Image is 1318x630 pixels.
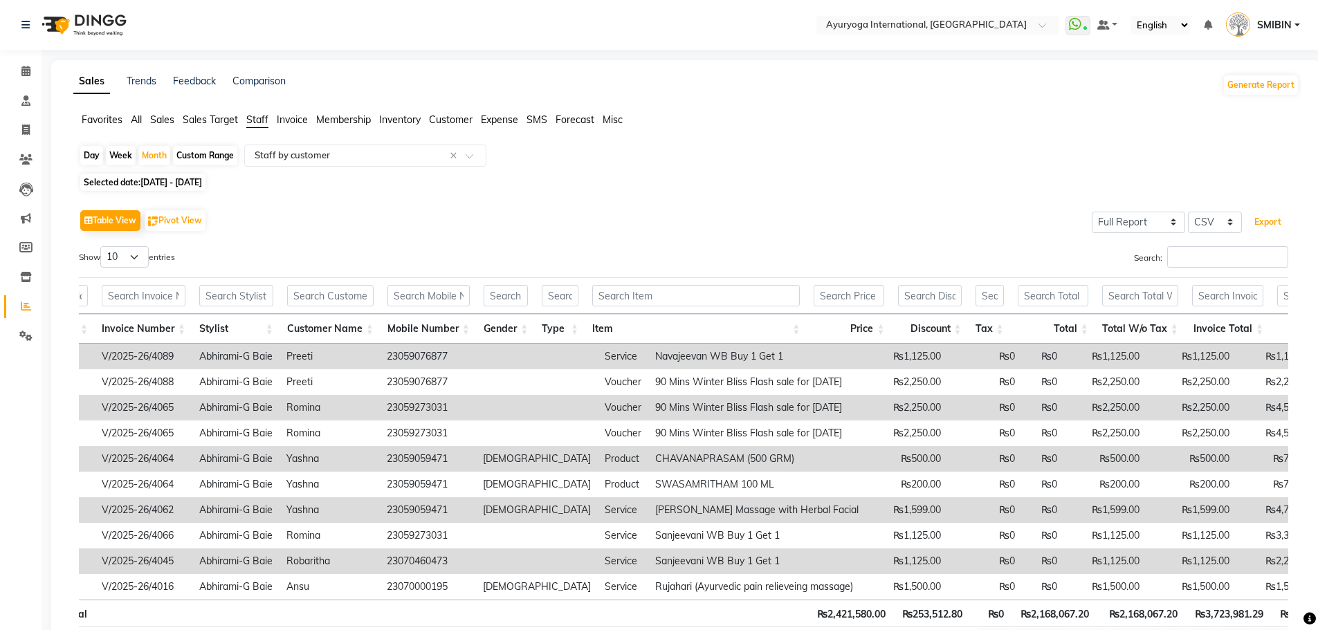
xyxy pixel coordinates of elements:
[866,395,948,420] td: ₨2,250.00
[648,369,866,395] td: 90 Mins Winter Bliss Flash sale for [DATE]
[1257,18,1292,33] span: SMIBIN
[948,395,1022,420] td: ₨0
[814,285,884,306] input: Search Price
[1011,600,1096,627] th: ₨2,168,067.20
[598,369,648,395] td: Voucher
[380,523,476,548] td: 23059273031
[807,314,891,344] th: Price: activate to sort column ascending
[893,600,969,627] th: ₨253,512.80
[1064,574,1146,600] td: ₨1,500.00
[866,548,948,574] td: ₨1,125.00
[138,146,170,165] div: Month
[95,523,192,548] td: V/2025-26/4066
[1095,314,1185,344] th: Total W/o Tax: activate to sort column ascending
[1022,472,1064,497] td: ₨0
[95,472,192,497] td: V/2025-26/4064
[476,472,598,497] td: [DEMOGRAPHIC_DATA]
[948,472,1022,497] td: ₨0
[948,369,1022,395] td: ₨0
[1064,472,1146,497] td: ₨200.00
[969,314,1011,344] th: Tax: activate to sort column ascending
[648,523,866,548] td: Sanjeevani WB Buy 1 Get 1
[598,420,648,446] td: Voucher
[948,523,1022,548] td: ₨0
[585,314,807,344] th: Item: activate to sort column ascending
[1102,285,1178,306] input: Search Total W/o Tax
[598,574,648,600] td: Service
[246,113,268,126] span: Staff
[192,344,280,369] td: Abhirami-G Baie
[1022,497,1064,523] td: ₨0
[380,420,476,446] td: 23059273031
[1064,369,1146,395] td: ₨2,250.00
[1192,285,1263,306] input: Search Invoice Total
[380,446,476,472] td: 23059059471
[948,497,1022,523] td: ₨0
[95,344,192,369] td: V/2025-26/4089
[82,113,122,126] span: Favorites
[1146,446,1236,472] td: ₨500.00
[280,446,380,472] td: Yashna
[1146,497,1236,523] td: ₨1,599.00
[381,314,477,344] th: Mobile Number: activate to sort column ascending
[1064,420,1146,446] td: ₨2,250.00
[1022,395,1064,420] td: ₨0
[232,75,286,87] a: Comparison
[648,472,866,497] td: SWASAMRITHAM 100 ML
[598,446,648,472] td: Product
[1167,246,1288,268] input: Search:
[603,113,623,126] span: Misc
[866,523,948,548] td: ₨1,125.00
[527,113,547,126] span: SMS
[192,497,280,523] td: Abhirami-G Baie
[1064,548,1146,574] td: ₨1,125.00
[1022,369,1064,395] td: ₨0
[1146,395,1236,420] td: ₨2,250.00
[192,369,280,395] td: Abhirami-G Baie
[477,314,535,344] th: Gender: activate to sort column ascending
[192,472,280,497] td: Abhirami-G Baie
[1224,75,1298,95] button: Generate Report
[598,523,648,548] td: Service
[1064,446,1146,472] td: ₨500.00
[380,395,476,420] td: 23059273031
[380,369,476,395] td: 23059076877
[481,113,518,126] span: Expense
[145,210,205,231] button: Pivot View
[127,75,156,87] a: Trends
[150,113,174,126] span: Sales
[1146,548,1236,574] td: ₨1,125.00
[280,369,380,395] td: Preeti
[1022,420,1064,446] td: ₨0
[450,149,461,163] span: Clear all
[1022,344,1064,369] td: ₨0
[316,113,371,126] span: Membership
[280,420,380,446] td: Romina
[380,344,476,369] td: 23059076877
[277,113,308,126] span: Invoice
[95,369,192,395] td: V/2025-26/4088
[542,285,578,306] input: Search Type
[866,420,948,446] td: ₨2,250.00
[280,548,380,574] td: Robaritha
[648,548,866,574] td: Sanjeevani WB Buy 1 Get 1
[80,210,140,231] button: Table View
[192,446,280,472] td: Abhirami-G Baie
[95,497,192,523] td: V/2025-26/4062
[95,395,192,420] td: V/2025-26/4065
[948,574,1022,600] td: ₨0
[1146,420,1236,446] td: ₨2,250.00
[648,574,866,600] td: Rujahari (Ayurvedic pain relieveing massage)
[95,314,192,344] th: Invoice Number: activate to sort column ascending
[95,574,192,600] td: V/2025-26/4016
[648,395,866,420] td: 90 Mins Winter Bliss Flash sale for [DATE]
[80,174,205,191] span: Selected date:
[140,177,202,187] span: [DATE] - [DATE]
[1146,344,1236,369] td: ₨1,125.00
[1226,12,1250,37] img: SMIBIN
[173,146,237,165] div: Custom Range
[192,395,280,420] td: Abhirami-G Baie
[592,285,800,306] input: Search Item
[556,113,594,126] span: Forecast
[598,344,648,369] td: Service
